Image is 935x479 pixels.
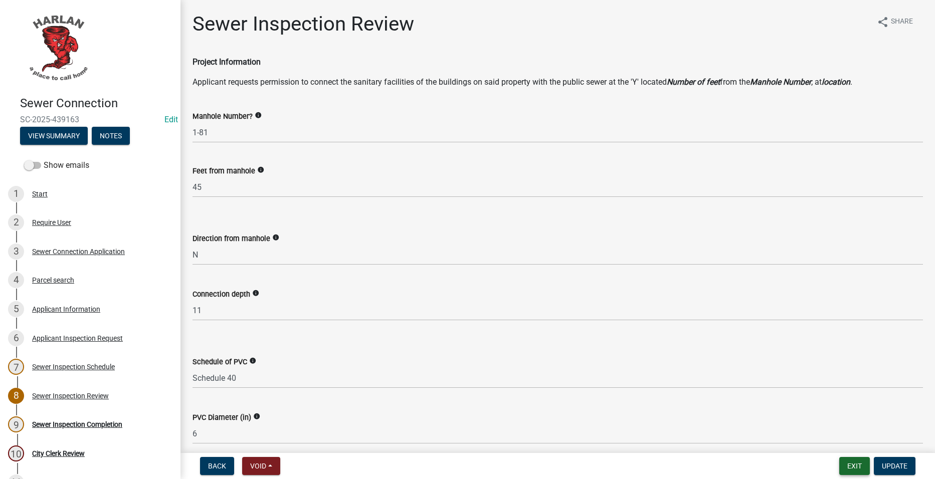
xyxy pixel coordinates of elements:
button: Update [874,457,915,475]
button: Exit [839,457,870,475]
div: 9 [8,416,24,432]
img: City of Harlan, Iowa [20,11,95,86]
div: Sewer Connection Application [32,248,125,255]
div: Applicant Inspection Request [32,335,123,342]
i: info [249,357,256,364]
span: Void [250,462,266,470]
div: Applicant Information [32,306,100,313]
button: Notes [92,127,130,145]
div: 4 [8,272,24,288]
div: 7 [8,359,24,375]
i: info [252,290,259,297]
span: Back [208,462,226,470]
div: Require User [32,219,71,226]
i: info [272,234,279,241]
h1: Sewer Inspection Review [193,12,414,36]
div: 8 [8,388,24,404]
wm-modal-confirm: Summary [20,132,88,140]
button: View Summary [20,127,88,145]
label: Schedule of PVC [193,359,247,366]
i: info [253,413,260,420]
div: Sewer Inspection Schedule [32,363,115,370]
div: City Clerk Review [32,450,85,457]
i: share [877,16,889,28]
span: Update [882,462,907,470]
label: Connection depth [193,291,250,298]
div: Sewer Inspection Review [32,392,109,399]
div: 6 [8,330,24,346]
strong: Number of feet [667,77,720,87]
wm-modal-confirm: Notes [92,132,130,140]
div: Parcel search [32,277,74,284]
div: 2 [8,214,24,230]
strong: Project Information [193,57,261,67]
button: shareShare [869,12,921,32]
i: info [255,112,262,119]
a: Edit [164,115,178,124]
wm-modal-confirm: Edit Application Number [164,115,178,124]
label: Direction from manhole [193,235,270,243]
div: 5 [8,301,24,317]
button: Void [242,457,280,475]
p: Applicant requests permission to connect the sanitary facilities of the buildings on said propert... [193,76,923,88]
span: Share [891,16,913,28]
strong: Manhole Number [750,77,811,87]
div: Sewer Inspection Completion [32,421,122,428]
label: PVC Diameter (in) [193,414,251,421]
label: Manhole Number? [193,113,253,120]
div: 10 [8,445,24,461]
span: SC-2025-439163 [20,115,160,124]
h4: Sewer Connection [20,96,172,111]
div: 3 [8,244,24,260]
label: Show emails [24,159,89,171]
div: Start [32,190,48,197]
strong: location [822,77,850,87]
div: 1 [8,186,24,202]
label: Feet from manhole [193,168,255,175]
i: info [257,166,264,173]
button: Back [200,457,234,475]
